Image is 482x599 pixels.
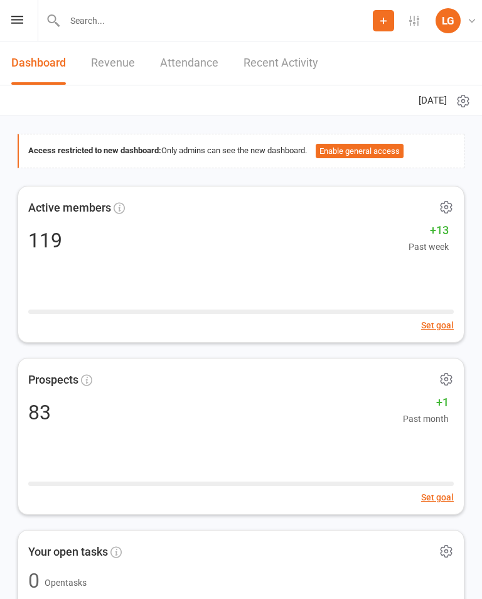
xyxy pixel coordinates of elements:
[403,412,449,426] span: Past month
[409,240,449,254] span: Past week
[28,199,111,217] span: Active members
[28,402,51,423] div: 83
[28,371,78,389] span: Prospects
[28,146,161,155] strong: Access restricted to new dashboard:
[316,144,404,159] button: Enable general access
[421,490,454,504] button: Set goal
[419,93,447,108] span: [DATE]
[45,578,87,588] span: Open tasks
[436,8,461,33] div: LG
[61,12,373,30] input: Search...
[91,41,135,85] a: Revenue
[11,41,66,85] a: Dashboard
[28,571,40,591] div: 0
[244,41,318,85] a: Recent Activity
[409,222,449,240] span: +13
[421,318,454,332] button: Set goal
[160,41,218,85] a: Attendance
[28,543,108,561] span: Your open tasks
[28,230,62,251] div: 119
[403,394,449,412] span: +1
[28,144,454,159] div: Only admins can see the new dashboard.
